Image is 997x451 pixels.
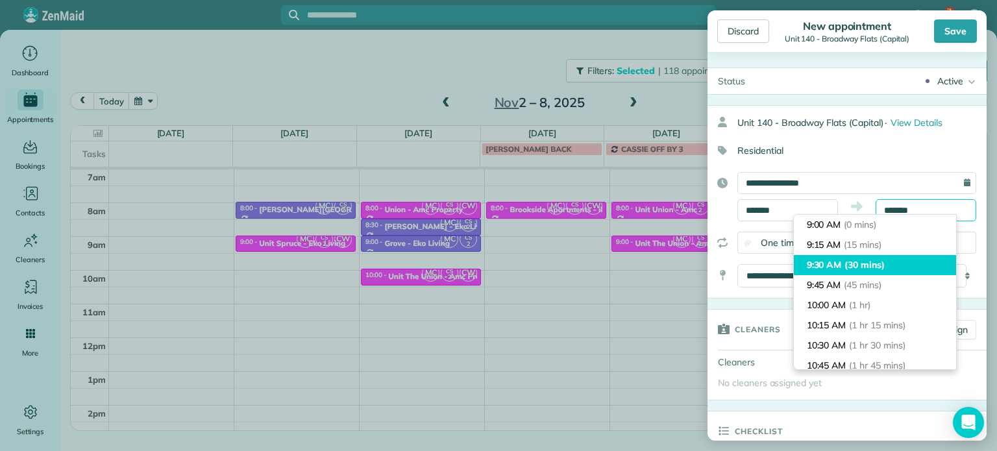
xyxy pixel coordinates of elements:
li: 9:00 AM [794,215,956,235]
span: (1 hr 30 mins) [849,339,905,351]
div: Open Intercom Messenger [953,407,984,438]
div: Unit 140 - Broadway Flats (Capital) [781,34,914,43]
div: Unit 140 - Broadway Flats (Capital) [737,111,987,134]
span: (45 mins) [844,279,881,291]
span: One time [761,237,799,249]
div: Status [708,68,756,94]
div: Save [934,19,977,43]
span: (15 mins) [844,239,881,250]
span: View Details [891,117,943,128]
li: 10:30 AM [794,335,956,356]
li: 9:30 AM [794,255,956,275]
li: 10:15 AM [794,315,956,335]
li: 10:45 AM [794,356,956,376]
span: (1 hr 45 mins) [849,360,905,371]
div: Discard [717,19,769,43]
span: (1 hr) [849,299,870,311]
span: (30 mins) [844,259,885,271]
div: New appointment [781,19,914,32]
div: Active [937,75,963,88]
li: 9:15 AM [794,235,956,255]
span: · [885,117,887,128]
h3: Cleaners [735,310,781,348]
span: No cleaners assigned yet [718,377,822,389]
li: 10:00 AM [794,295,956,315]
div: Cleaners [708,350,798,374]
div: Residential [708,140,976,162]
span: (1 hr 15 mins) [849,319,905,331]
span: (0 mins) [844,219,876,230]
input: One time [745,240,753,249]
li: 9:45 AM [794,275,956,295]
h3: Checklist [735,411,783,450]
